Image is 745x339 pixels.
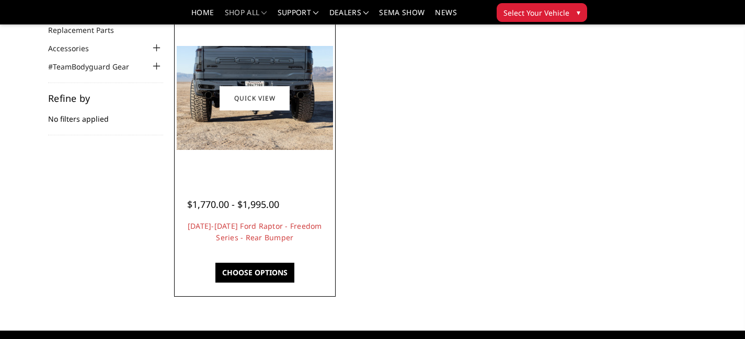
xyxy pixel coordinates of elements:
a: [DATE]-[DATE] Ford Raptor - Freedom Series - Rear Bumper [188,221,322,242]
a: Accessories [48,43,102,54]
a: Home [191,9,214,24]
a: Quick view [220,86,290,110]
img: 2021-2025 Ford Raptor - Freedom Series - Rear Bumper [177,46,333,150]
a: Replacement Parts [48,25,127,36]
span: ▾ [577,7,580,18]
a: Dealers [329,9,369,24]
a: SEMA Show [379,9,425,24]
h5: Refine by [48,93,163,103]
a: #TeamBodyguard Gear [48,61,142,72]
a: 2021-2025 Ford Raptor - Freedom Series - Rear Bumper 2021-2025 Ford Raptor - Freedom Series - Rea... [177,20,333,176]
iframe: Chat Widget [693,289,745,339]
span: Select Your Vehicle [503,7,569,18]
div: No filters applied [48,93,163,135]
a: News [435,9,456,24]
button: Select Your Vehicle [497,3,587,22]
a: shop all [225,9,267,24]
span: $1,770.00 - $1,995.00 [187,198,279,211]
a: Choose Options [215,263,294,283]
a: Support [278,9,319,24]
